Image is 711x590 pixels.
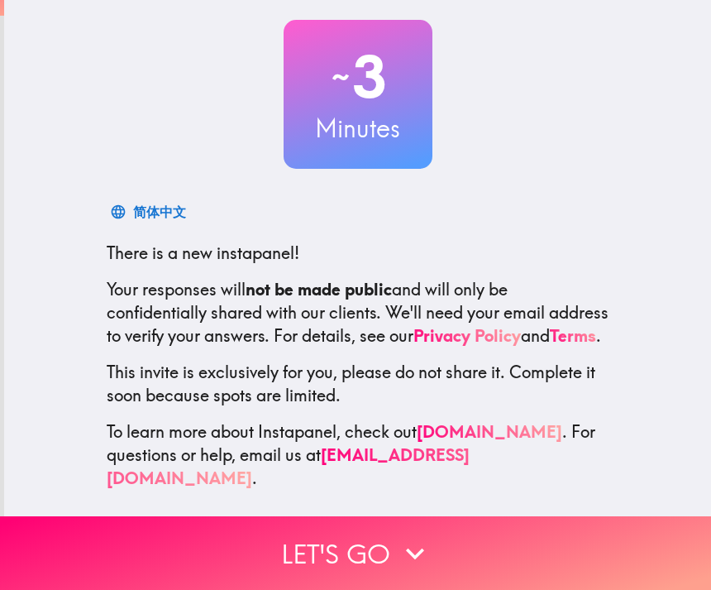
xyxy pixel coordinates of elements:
[107,444,470,488] a: [EMAIL_ADDRESS][DOMAIN_NAME]
[284,43,432,111] h2: 3
[246,279,392,300] b: not be made public
[133,200,186,223] div: 简体中文
[107,420,609,490] p: To learn more about Instapanel, check out . For questions or help, email us at .
[329,52,352,102] span: ~
[417,421,562,442] a: [DOMAIN_NAME]
[550,325,596,346] a: Terms
[413,325,521,346] a: Privacy Policy
[107,278,609,348] p: Your responses will and will only be confidentially shared with our clients. We'll need your emai...
[107,361,609,407] p: This invite is exclusively for you, please do not share it. Complete it soon because spots are li...
[107,195,193,228] button: 简体中文
[284,111,432,146] h3: Minutes
[107,242,299,263] span: There is a new instapanel!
